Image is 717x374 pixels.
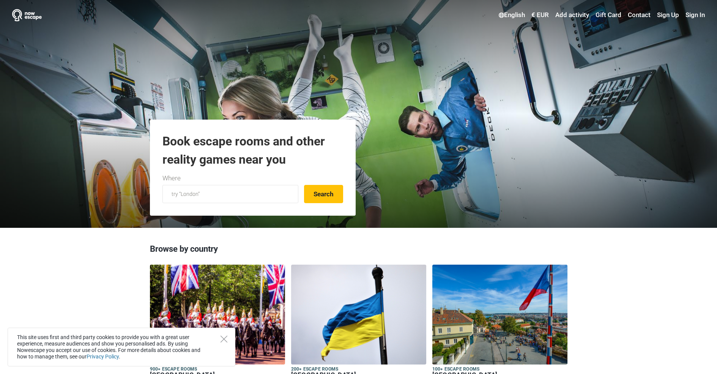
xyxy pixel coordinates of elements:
[162,185,298,203] input: try “London”
[150,366,285,372] h5: 900+ escape rooms
[497,8,527,22] a: English
[304,185,343,203] button: Search
[162,132,343,169] h1: Book escape rooms and other reality games near you
[87,353,119,360] a: Privacy Policy
[626,8,652,22] a: Contact
[684,8,705,22] a: Sign In
[594,8,623,22] a: Gift Card
[150,239,567,259] h3: Browse by country
[221,336,227,342] button: Close
[162,174,181,183] label: Where
[499,13,504,18] img: English
[553,8,591,22] a: Add activity
[8,328,235,366] div: This site uses first and third party cookies to provide you with a great user experience, measure...
[12,9,42,21] img: Nowescape logo
[529,8,551,22] a: € EUR
[655,8,681,22] a: Sign Up
[432,366,567,372] h5: 100+ escape rooms
[291,366,426,372] h5: 200+ escape rooms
